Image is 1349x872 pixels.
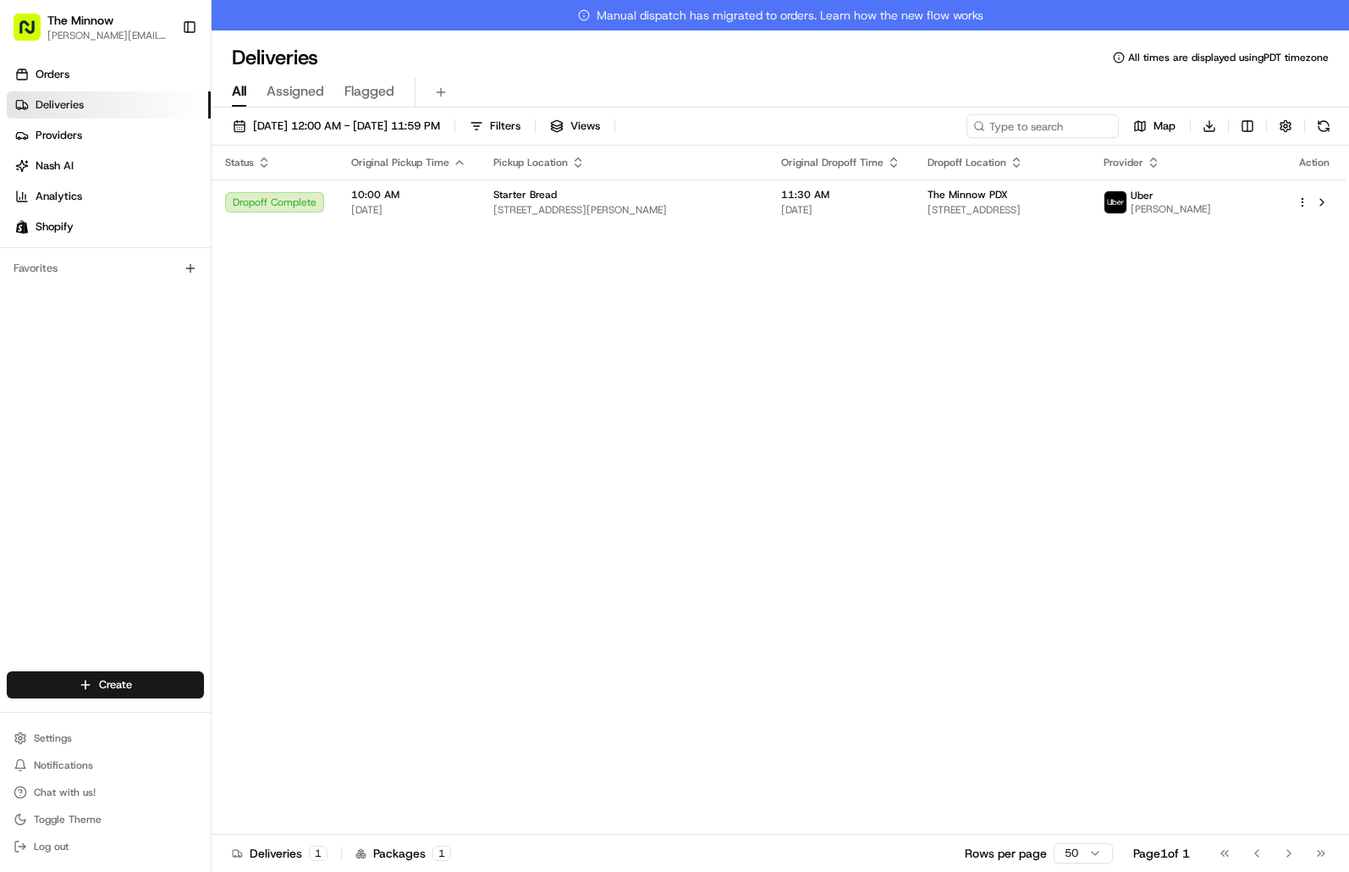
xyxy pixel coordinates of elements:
a: Deliveries [7,91,211,119]
div: Packages [355,845,451,862]
span: Deliveries [36,97,84,113]
span: [DATE] [351,203,466,217]
span: Shopify [36,219,74,235]
div: 💻 [143,380,157,394]
span: Uber [1131,189,1154,202]
div: Favorites [7,255,204,282]
button: Map [1126,114,1183,138]
a: 📗Knowledge Base [10,372,136,402]
a: Analytics [7,183,211,210]
img: Nash [17,17,51,51]
button: See all [262,217,308,237]
input: Clear [44,109,279,127]
span: Dropoff Location [928,156,1006,169]
span: Notifications [34,759,93,772]
button: Refresh [1312,114,1335,138]
input: Type to search [966,114,1119,138]
button: Chat with us! [7,781,204,804]
span: Map [1154,119,1176,134]
img: 9188753566659_6852d8bf1fb38e338040_72.png [36,162,66,192]
button: Notifications [7,753,204,777]
span: Toggle Theme [34,813,102,826]
button: Start new chat [288,167,308,187]
div: Deliveries [232,845,328,862]
button: [PERSON_NAME][EMAIL_ADDRESS][DOMAIN_NAME] [47,29,168,42]
p: Welcome 👋 [17,68,308,95]
span: Nash AI [36,158,74,174]
span: [DATE] 12:00 AM - [DATE] 11:59 PM [253,119,440,134]
a: Nash AI [7,152,211,179]
button: Create [7,671,204,698]
button: The Minnow[PERSON_NAME][EMAIL_ADDRESS][DOMAIN_NAME] [7,7,175,47]
span: 10:00 AM [351,188,466,201]
span: Orders [36,67,69,82]
span: [DATE] [781,203,900,217]
img: uber-new-logo.jpeg [1104,191,1126,213]
span: Status [225,156,254,169]
span: Filters [490,119,520,134]
span: Manual dispatch has migrated to orders. Learn how the new flow works [578,7,983,24]
span: Settings [34,731,72,745]
div: Start new chat [76,162,278,179]
span: Providers [36,128,82,143]
span: • [140,262,146,276]
img: 1736555255976-a54dd68f-1ca7-489b-9aae-adbdc363a1c4 [34,309,47,323]
div: Past conversations [17,220,108,234]
span: [PERSON_NAME] [52,262,137,276]
span: Provider [1104,156,1143,169]
span: Starter Bread [493,188,557,201]
span: Views [570,119,600,134]
span: Chat with us! [34,786,96,799]
span: [STREET_ADDRESS][PERSON_NAME] [493,203,754,217]
button: Settings [7,726,204,750]
span: [STREET_ADDRESS] [928,203,1076,217]
span: [DATE] [150,262,184,276]
div: 1 [309,846,328,861]
button: [DATE] 12:00 AM - [DATE] 11:59 PM [225,114,448,138]
a: Orders [7,61,211,88]
span: Pylon [168,420,205,433]
p: Rows per page [965,845,1047,862]
span: Analytics [36,189,82,204]
div: 1 [432,846,451,861]
a: Powered byPylon [119,419,205,433]
span: [DATE] [193,308,228,322]
span: Assigned [267,81,324,102]
a: 💻API Documentation [136,372,278,402]
span: Create [99,677,132,693]
button: Log out [7,835,204,858]
span: Wisdom [PERSON_NAME] [52,308,180,322]
img: Wisdom Oko [17,292,44,325]
span: All times are displayed using PDT timezone [1128,51,1329,64]
button: Toggle Theme [7,808,204,831]
span: • [184,308,190,322]
img: Darren Yondorf [17,246,44,273]
button: Filters [462,114,528,138]
span: Knowledge Base [34,378,129,395]
a: Shopify [7,213,211,240]
div: 📗 [17,380,30,394]
button: The Minnow [47,12,113,29]
a: Providers [7,122,211,149]
button: Views [542,114,608,138]
span: Pickup Location [493,156,568,169]
div: Page 1 of 1 [1133,845,1190,862]
span: All [232,81,246,102]
h1: Deliveries [232,44,318,71]
span: Log out [34,840,69,853]
img: Shopify logo [15,220,29,234]
span: Flagged [344,81,394,102]
span: The Minnow PDX [928,188,1008,201]
span: Original Dropoff Time [781,156,884,169]
div: We're available if you need us! [76,179,233,192]
span: [PERSON_NAME] [1131,202,1211,216]
span: Original Pickup Time [351,156,449,169]
span: 11:30 AM [781,188,900,201]
div: Action [1297,156,1332,169]
img: 1736555255976-a54dd68f-1ca7-489b-9aae-adbdc363a1c4 [17,162,47,192]
span: API Documentation [160,378,272,395]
